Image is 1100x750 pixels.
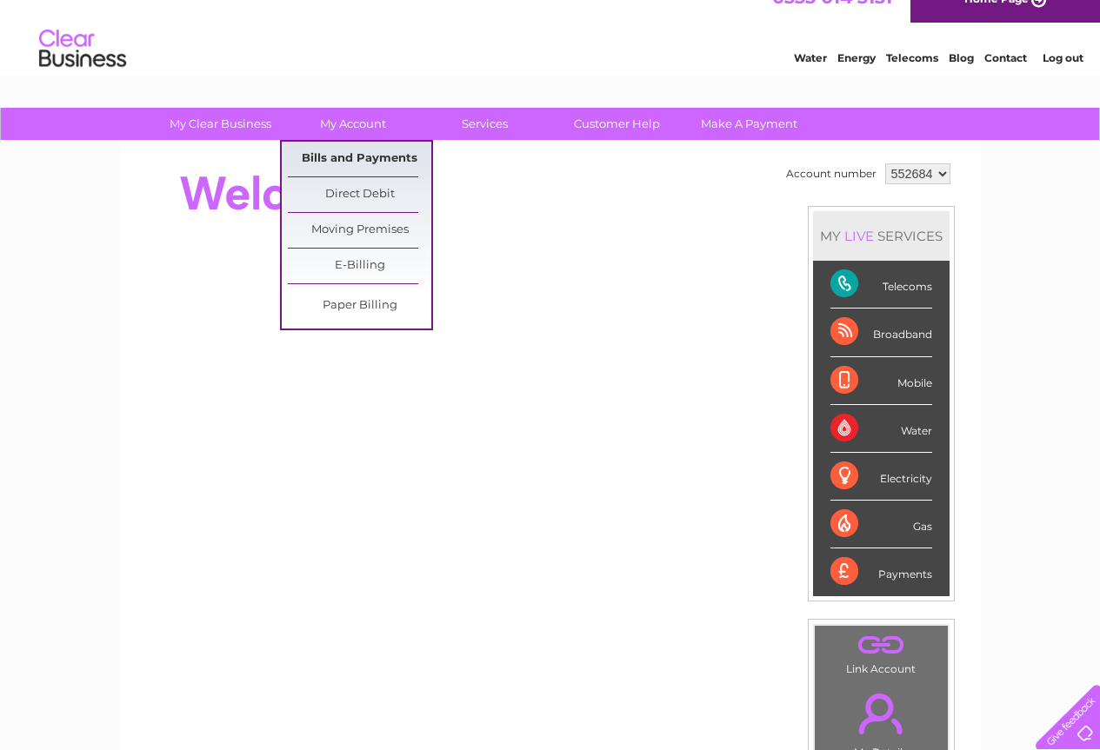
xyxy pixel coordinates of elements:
[1043,74,1083,87] a: Log out
[288,142,431,176] a: Bills and Payments
[782,159,881,189] td: Account number
[772,9,892,30] a: 0333 014 3131
[281,108,424,140] a: My Account
[545,108,689,140] a: Customer Help
[837,74,876,87] a: Energy
[794,74,827,87] a: Water
[413,108,557,140] a: Services
[830,501,932,548] div: Gas
[830,261,932,309] div: Telecoms
[288,177,431,212] a: Direct Debit
[830,548,932,595] div: Payments
[288,249,431,283] a: E-Billing
[813,211,950,261] div: MY SERVICES
[677,108,821,140] a: Make A Payment
[830,357,932,405] div: Mobile
[149,108,292,140] a: My Clear Business
[819,683,943,744] a: .
[140,10,962,84] div: Clear Business is a trading name of Verastar Limited (registered in [GEOGRAPHIC_DATA] No. 3667643...
[841,228,877,244] div: LIVE
[830,453,932,501] div: Electricity
[288,289,431,323] a: Paper Billing
[949,74,974,87] a: Blog
[830,405,932,453] div: Water
[38,45,127,98] img: logo.png
[984,74,1027,87] a: Contact
[819,630,943,660] a: .
[814,625,949,680] td: Link Account
[886,74,938,87] a: Telecoms
[830,309,932,356] div: Broadband
[288,213,431,248] a: Moving Premises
